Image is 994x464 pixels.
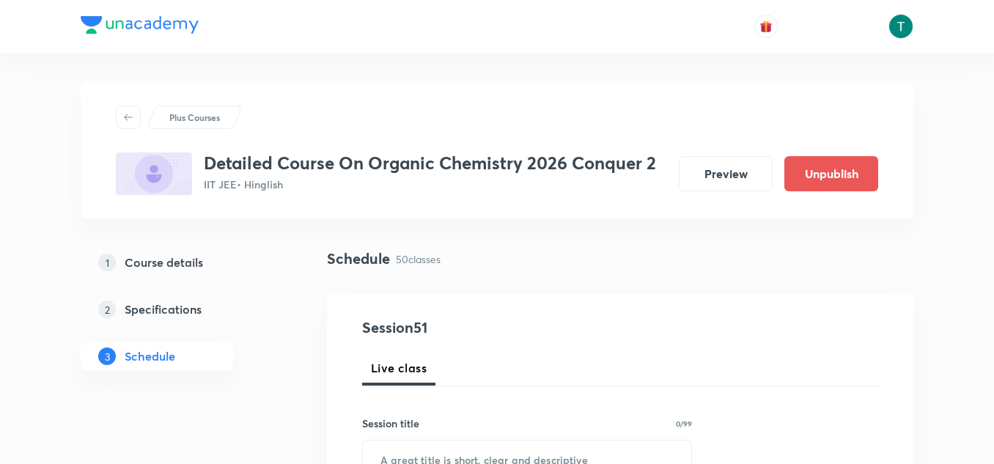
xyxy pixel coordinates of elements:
p: 1 [98,254,116,271]
button: avatar [754,15,778,38]
h3: Detailed Course On Organic Chemistry 2026 Conquer 2 [204,152,656,174]
p: 50 classes [396,251,441,267]
a: 2Specifications [81,295,280,324]
h5: Schedule [125,347,175,365]
a: Company Logo [81,16,199,37]
button: Unpublish [784,156,878,191]
img: Tajvendra Singh [888,14,913,39]
p: IIT JEE • Hinglish [204,177,656,192]
p: 3 [98,347,116,365]
p: Plus Courses [169,111,220,124]
h4: Session 51 [362,317,630,339]
h4: Schedule [327,248,390,270]
img: 855A60E8-12D6-4B34-95CF-AE7D99D287DD_plus.png [116,152,192,195]
h5: Course details [125,254,203,271]
a: 1Course details [81,248,280,277]
img: avatar [759,20,773,33]
span: Live class [371,359,427,377]
h5: Specifications [125,301,202,318]
p: 0/99 [676,420,692,427]
img: Company Logo [81,16,199,34]
h6: Session title [362,416,419,431]
button: Preview [679,156,773,191]
p: 2 [98,301,116,318]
